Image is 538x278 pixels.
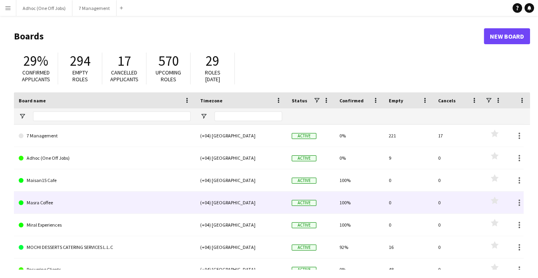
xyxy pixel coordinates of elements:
div: 0 [433,214,483,236]
div: 0% [335,125,384,147]
div: 0 [384,169,433,191]
span: Empty [389,98,403,104]
span: Confirmed applicants [22,69,50,83]
div: 0 [384,214,433,236]
span: Active [292,133,316,139]
a: Adhoc (One Off Jobs) [19,147,191,169]
div: (+04) [GEOGRAPHIC_DATA] [195,214,287,236]
span: Active [292,222,316,228]
div: 9 [384,147,433,169]
div: 221 [384,125,433,147]
div: 100% [335,214,384,236]
span: Board name [19,98,46,104]
span: Status [292,98,307,104]
button: Open Filter Menu [19,113,26,120]
span: Empty roles [72,69,88,83]
button: Open Filter Menu [200,113,207,120]
a: New Board [484,28,530,44]
div: 100% [335,169,384,191]
span: Cancels [438,98,456,104]
span: 29% [23,52,48,70]
span: Confirmed [339,98,364,104]
span: Active [292,178,316,184]
a: Masra Coffee [19,192,191,214]
div: 0 [433,236,483,258]
a: MOCHI DESSERTS CATERING SERVICES L.L.C [19,236,191,258]
span: Upcoming roles [156,69,181,83]
span: Active [292,267,316,273]
div: (+04) [GEOGRAPHIC_DATA] [195,192,287,213]
button: Adhoc (One Off Jobs) [16,0,72,16]
a: 7 Management [19,125,191,147]
div: 100% [335,192,384,213]
h1: Boards [14,30,484,42]
div: (+04) [GEOGRAPHIC_DATA] [195,125,287,147]
input: Timezone Filter Input [214,112,282,121]
div: 17 [433,125,483,147]
span: 570 [158,52,179,70]
div: 0 [384,192,433,213]
span: Active [292,245,316,251]
span: Roles [DATE] [205,69,220,83]
span: Timezone [200,98,222,104]
a: Maisan15 Cafe [19,169,191,192]
a: Miral Experiences [19,214,191,236]
span: Cancelled applicants [110,69,138,83]
button: 7 Management [72,0,117,16]
div: 0 [433,192,483,213]
span: 29 [206,52,219,70]
span: Active [292,200,316,206]
div: 0 [433,169,483,191]
span: Active [292,155,316,161]
div: 16 [384,236,433,258]
div: (+04) [GEOGRAPHIC_DATA] [195,147,287,169]
span: 294 [70,52,90,70]
div: 0 [433,147,483,169]
div: (+04) [GEOGRAPHIC_DATA] [195,236,287,258]
div: 92% [335,236,384,258]
div: (+04) [GEOGRAPHIC_DATA] [195,169,287,191]
input: Board name Filter Input [33,112,191,121]
span: 17 [117,52,131,70]
div: 0% [335,147,384,169]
